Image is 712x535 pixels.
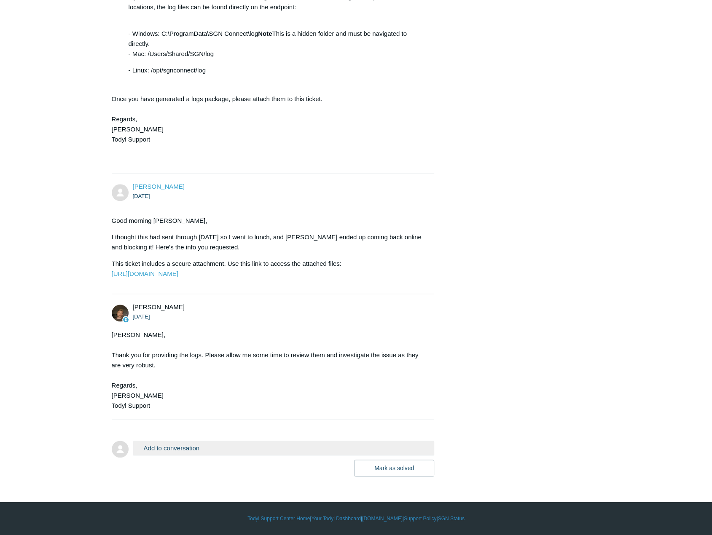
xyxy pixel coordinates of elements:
p: - Linux: /opt/sgnconnect/log [129,65,426,75]
time: 08/12/2025, 08:10 [133,193,150,199]
a: Todyl Support Center Home [247,515,310,522]
button: Add to conversation [133,441,435,455]
button: Mark as solved [354,460,434,476]
a: SGN Status [438,515,465,522]
a: [DOMAIN_NAME] [362,515,403,522]
p: - Windows: C:\ProgramData\SGN Connect\log This is a hidden folder and must be navigated to direct... [129,19,426,59]
a: [PERSON_NAME] [133,183,185,190]
div: [PERSON_NAME], Thank you for providing the logs. Please allow me some time to review them and inv... [112,330,426,411]
a: Support Policy [404,515,436,522]
p: I thought this had sent through [DATE] so I went to lunch, and [PERSON_NAME] ended up coming back... [112,232,426,252]
a: Your Todyl Dashboard [311,515,360,522]
a: [URL][DOMAIN_NAME] [112,270,178,277]
time: 08/12/2025, 08:12 [133,313,150,320]
p: This ticket includes a secure attachment. Use this link to access the attached files: [112,259,426,279]
strong: Note [258,30,272,37]
span: Andy Paull [133,303,185,310]
div: | | | | [112,515,601,522]
span: Mitchell Glover [133,183,185,190]
p: Good morning [PERSON_NAME], [112,216,426,226]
